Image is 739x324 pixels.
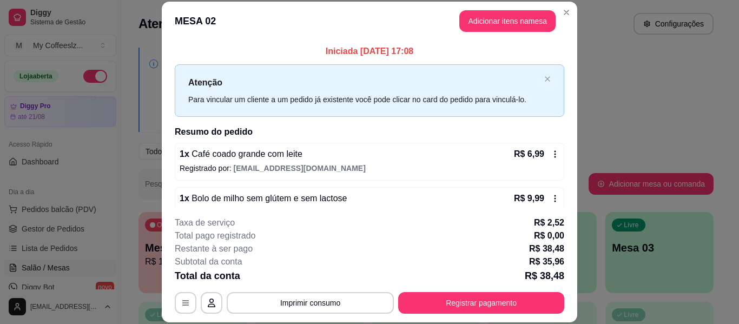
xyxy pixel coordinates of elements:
p: R$ 0,00 [534,229,564,242]
p: R$ 38,48 [525,268,564,283]
button: Imprimir consumo [227,292,394,314]
button: Registrar pagamento [398,292,564,314]
button: close [544,76,551,83]
span: [EMAIL_ADDRESS][DOMAIN_NAME] [234,164,366,173]
span: Bolo de milho sem glútem e sem lactose [189,194,347,203]
p: 1 x [180,192,347,205]
h2: Resumo do pedido [175,125,564,138]
p: Subtotal da conta [175,255,242,268]
header: MESA 02 [162,2,577,41]
div: Para vincular um cliente a um pedido já existente você pode clicar no card do pedido para vinculá... [188,94,540,105]
button: Close [558,4,575,21]
p: Restante à ser pago [175,242,253,255]
p: R$ 6,99 [514,148,544,161]
p: Iniciada [DATE] 17:08 [175,45,564,58]
span: Café coado grande com leite [189,149,302,158]
p: Atenção [188,76,540,89]
p: Taxa de serviço [175,216,235,229]
p: R$ 9,99 [514,192,544,205]
p: R$ 38,48 [529,242,564,255]
p: Total pago registrado [175,229,255,242]
p: R$ 35,96 [529,255,564,268]
p: R$ 2,52 [534,216,564,229]
button: Adicionar itens namesa [459,10,556,32]
p: Registrado por: [180,163,559,174]
p: Total da conta [175,268,240,283]
span: close [544,76,551,82]
p: 1 x [180,148,302,161]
